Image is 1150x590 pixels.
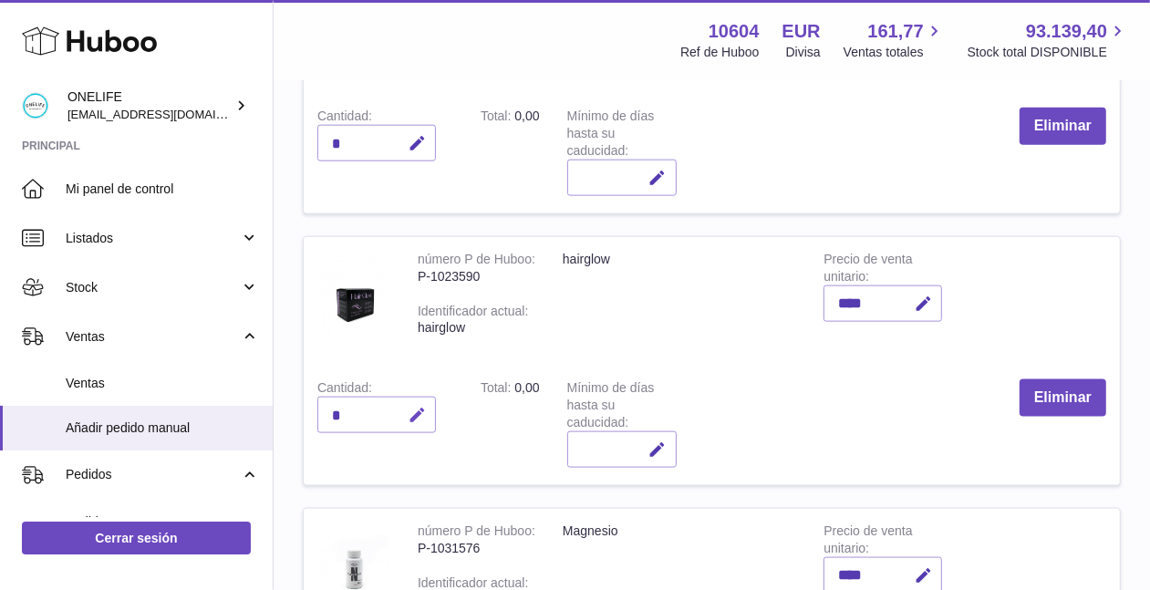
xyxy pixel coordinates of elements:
[481,380,514,399] label: Total
[66,513,259,531] span: Pedidos
[66,375,259,392] span: Ventas
[567,109,655,162] label: Mínimo de días hasta su caducidad
[514,380,539,395] span: 0,00
[66,328,240,346] span: Ventas
[868,19,924,44] span: 161,77
[824,252,912,288] label: Precio de venta unitario
[567,380,655,434] label: Mínimo de días hasta su caducidad
[549,237,810,367] td: hairglow
[786,44,821,61] div: Divisa
[968,19,1128,61] a: 93.139,40 Stock total DISPONIBLE
[22,92,49,119] img: administracion@onelifespain.com
[317,251,390,348] img: hairglow
[418,319,535,336] div: hairglow
[968,44,1128,61] span: Stock total DISPONIBLE
[418,268,535,285] div: P-1023590
[418,540,535,557] div: P-1031576
[67,107,268,121] span: [EMAIL_ADDRESS][DOMAIN_NAME]
[66,419,259,437] span: Añadir pedido manual
[1020,108,1106,145] button: Eliminar
[514,109,539,123] span: 0,00
[709,19,760,44] strong: 10604
[418,304,528,323] div: Identificador actual
[844,19,945,61] a: 161,77 Ventas totales
[481,109,514,128] label: Total
[844,44,945,61] span: Ventas totales
[317,109,372,128] label: Cantidad
[782,19,821,44] strong: EUR
[1020,379,1106,417] button: Eliminar
[418,523,535,543] div: número P de Huboo
[67,88,232,123] div: ONELIFE
[66,279,240,296] span: Stock
[1026,19,1107,44] span: 93.139,40
[22,522,251,554] a: Cerrar sesión
[824,523,912,560] label: Precio de venta unitario
[66,181,259,198] span: Mi panel de control
[680,44,759,61] div: Ref de Huboo
[317,380,372,399] label: Cantidad
[66,466,240,483] span: Pedidos
[66,230,240,247] span: Listados
[418,252,535,271] div: número P de Huboo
